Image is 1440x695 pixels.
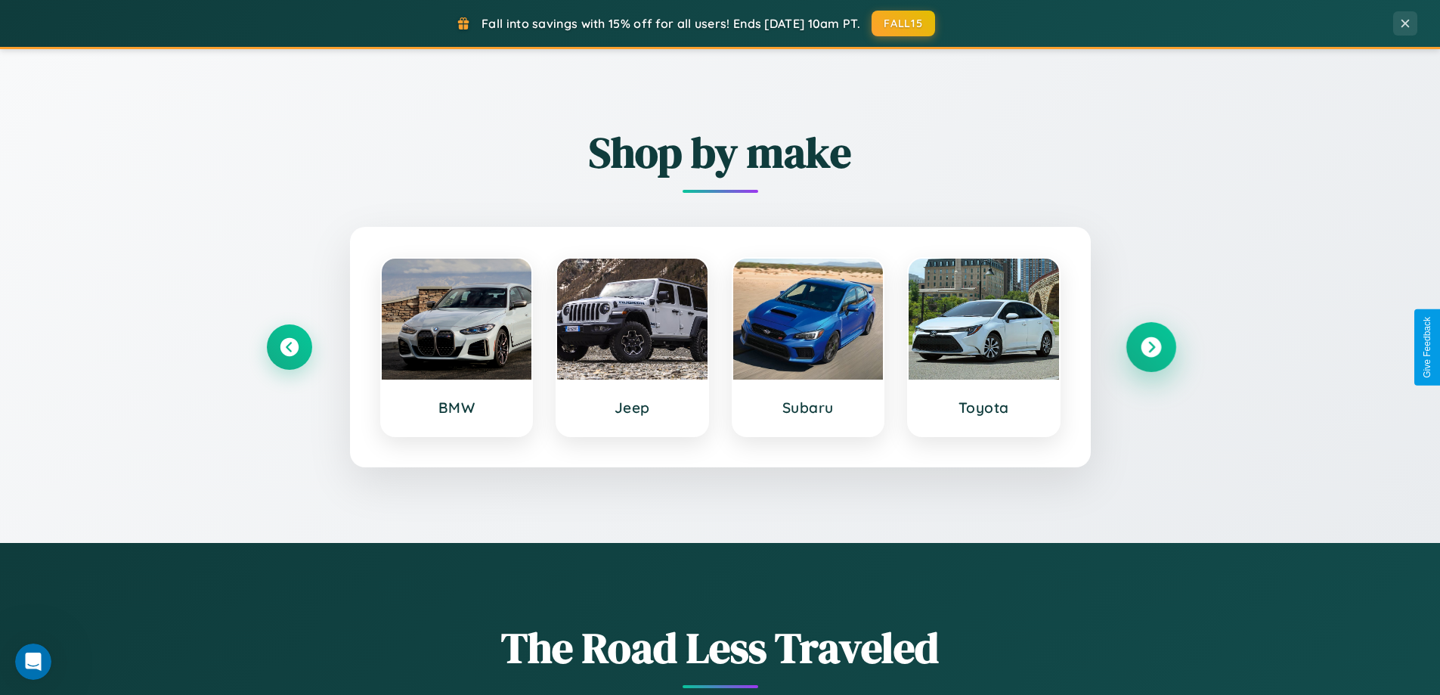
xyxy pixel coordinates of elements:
[872,11,935,36] button: FALL15
[924,399,1044,417] h3: Toyota
[267,123,1174,182] h2: Shop by make
[748,399,869,417] h3: Subaru
[1422,317,1432,378] div: Give Feedback
[482,16,860,31] span: Fall into savings with 15% off for all users! Ends [DATE] 10am PT.
[397,399,517,417] h3: BMW
[267,619,1174,677] h1: The Road Less Traveled
[15,644,51,680] iframe: Intercom live chat
[572,399,692,417] h3: Jeep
